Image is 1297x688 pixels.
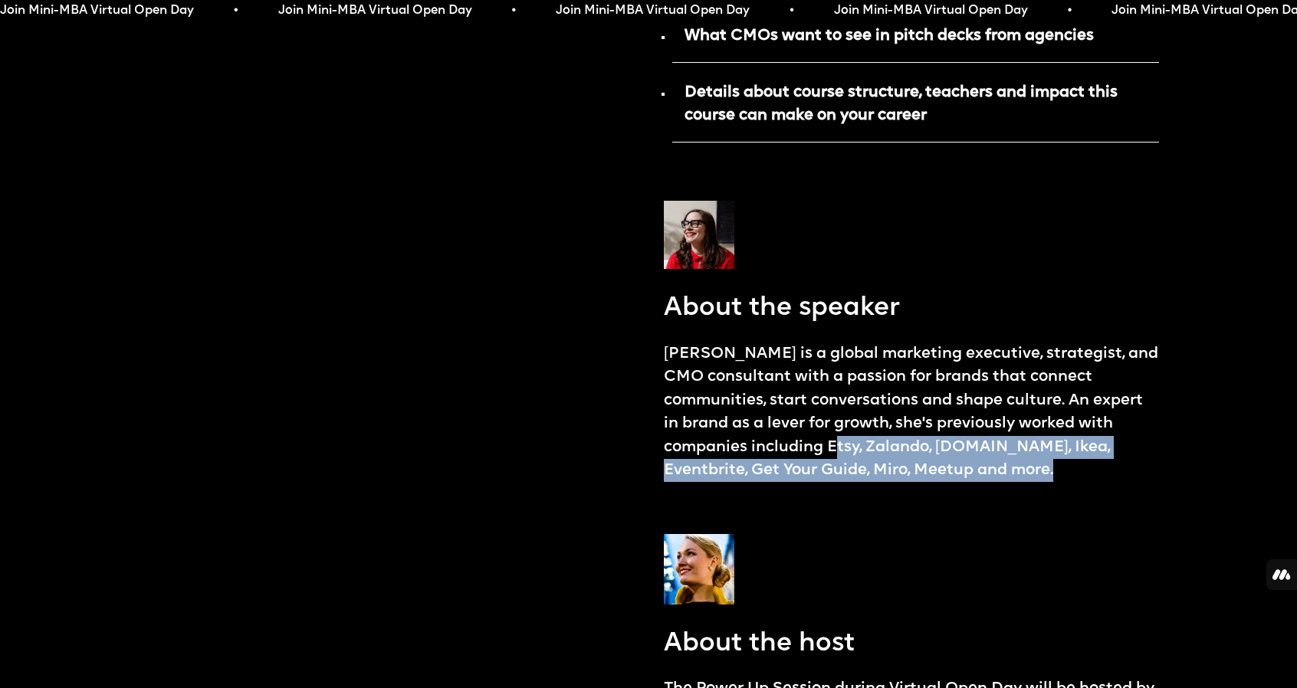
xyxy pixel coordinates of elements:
p: About the host [664,626,855,662]
strong: Details about course structure, teachers and impact this course can make on your career [685,85,1118,123]
p: About the speaker [664,290,900,326]
span: • [511,3,515,18]
strong: What CMOs want to see in pitch decks from agencies [685,28,1094,44]
span: • [233,3,238,18]
p: [PERSON_NAME] is a global marketing executive, strategist, and CMO consultant with a passion for ... [664,342,1159,483]
span: • [1067,3,1072,18]
span: • [789,3,793,18]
